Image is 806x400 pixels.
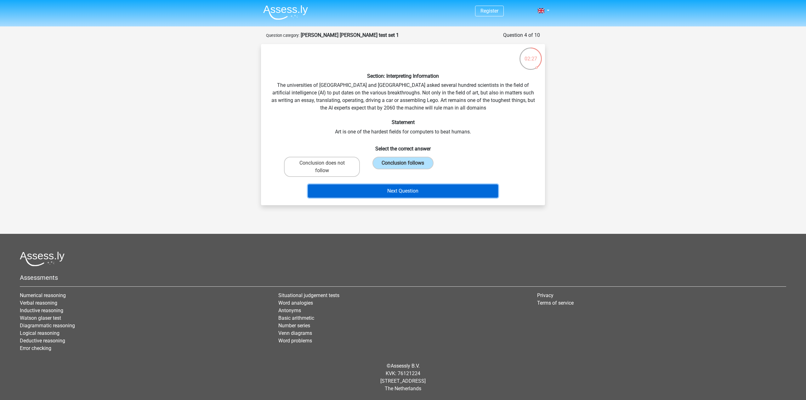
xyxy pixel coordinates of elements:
a: Watson glaser test [20,315,61,321]
a: Numerical reasoning [20,292,66,298]
div: © KVK: 76121224 [STREET_ADDRESS] The Netherlands [15,357,791,397]
div: The universities of [GEOGRAPHIC_DATA] and [GEOGRAPHIC_DATA] asked several hundred scientists in t... [264,49,542,200]
label: Conclusion follows [372,157,433,169]
a: Word analogies [278,300,313,306]
a: Word problems [278,338,312,344]
h6: Statement [271,119,535,125]
label: Conclusion does not follow [284,157,360,177]
a: Deductive reasoning [20,338,65,344]
small: Question category: [266,33,299,38]
img: Assessly logo [20,251,65,266]
a: Register [480,8,498,14]
strong: [PERSON_NAME] [PERSON_NAME] test set 1 [301,32,399,38]
a: Logical reasoning [20,330,60,336]
h6: Select the correct answer [271,141,535,152]
a: Situational judgement tests [278,292,339,298]
h6: Section: Interpreting Information [271,73,535,79]
div: 02:27 [519,47,542,63]
a: Error checking [20,345,51,351]
a: Privacy [537,292,553,298]
img: Assessly [263,5,308,20]
a: Basic arithmetic [278,315,314,321]
a: Inductive reasoning [20,307,63,313]
a: Assessly B.V. [391,363,420,369]
h5: Assessments [20,274,786,281]
a: Diagrammatic reasoning [20,323,75,329]
a: Antonyms [278,307,301,313]
a: Terms of service [537,300,574,306]
a: Verbal reasoning [20,300,57,306]
button: Next Question [308,184,498,198]
div: Question 4 of 10 [503,31,540,39]
a: Venn diagrams [278,330,312,336]
a: Number series [278,323,310,329]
